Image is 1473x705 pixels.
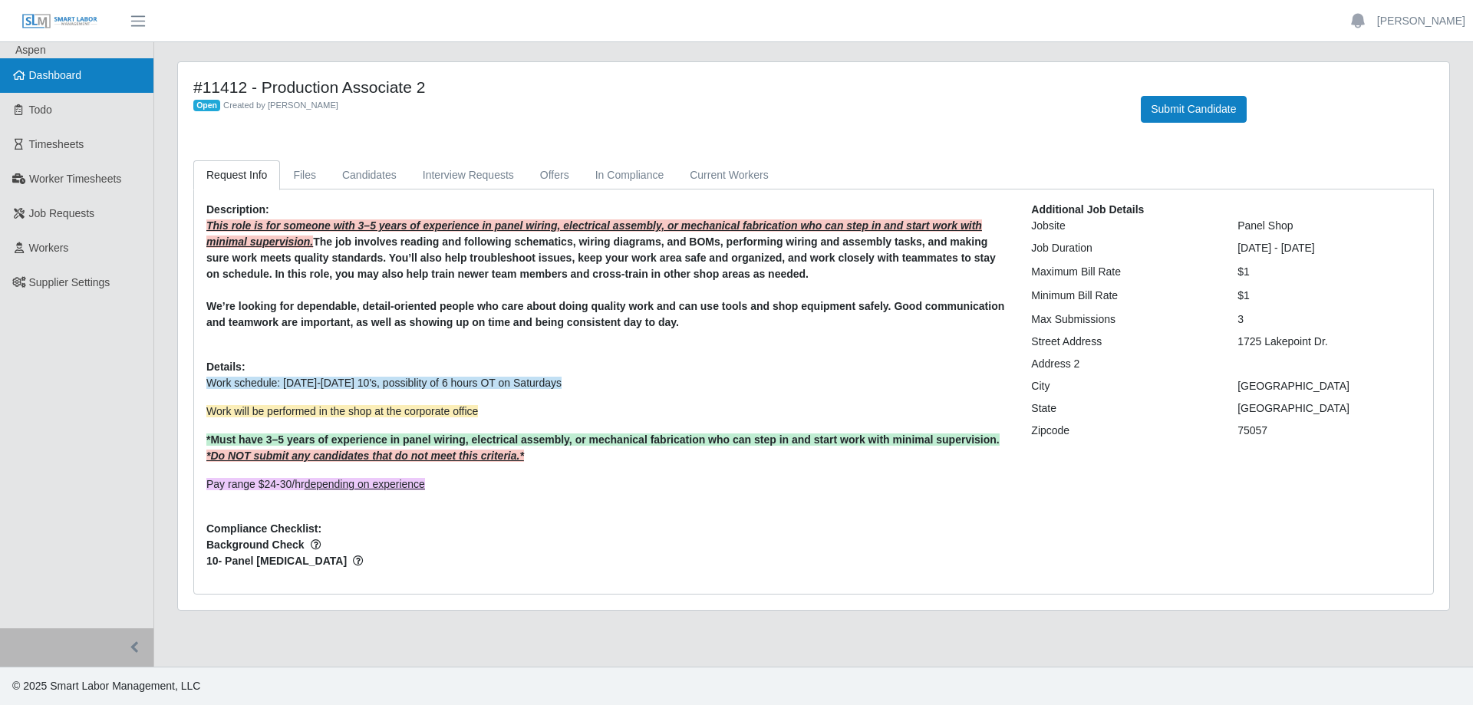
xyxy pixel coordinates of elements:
[1226,264,1432,280] div: $1
[12,680,200,692] span: © 2025 Smart Labor Management, LLC
[206,553,1008,569] span: 10- Panel [MEDICAL_DATA]
[206,450,524,462] span: *Do NOT submit any candidates that do not meet this criteria.*
[1226,240,1432,256] div: [DATE] - [DATE]
[1377,13,1465,29] a: [PERSON_NAME]
[206,405,478,417] span: Work will be performed in the shop at the corporate office
[329,160,410,190] a: Candidates
[223,100,338,110] span: Created by [PERSON_NAME]
[1226,378,1432,394] div: [GEOGRAPHIC_DATA]
[1020,311,1226,328] div: Max Submissions
[206,433,1000,446] span: *Must have 3–5 years of experience in panel wiring, electrical assembly, or mechanical fabricatio...
[206,537,1008,553] span: Background Check
[206,203,269,216] b: Description:
[280,160,329,190] a: Files
[1226,311,1432,328] div: 3
[1020,218,1226,234] div: Jobsite
[193,100,220,112] span: Open
[193,160,280,190] a: Request Info
[1020,356,1226,372] div: Address 2
[1020,423,1226,439] div: Zipcode
[527,160,582,190] a: Offers
[15,44,46,56] span: Aspen
[206,377,562,389] span: Work schedule: [DATE]-[DATE] 10's, possiblity of 6 hours OT on Saturdays
[1226,288,1432,304] div: $1
[29,138,84,150] span: Timesheets
[1226,400,1432,417] div: [GEOGRAPHIC_DATA]
[206,478,425,490] span: Pay range $24-30/hr
[206,236,996,280] strong: The job involves reading and following schematics, wiring diagrams, and BOMs, performing wiring a...
[1020,240,1226,256] div: Job Duration
[206,361,245,373] b: Details:
[29,104,52,116] span: Todo
[1031,203,1144,216] b: Additional Job Details
[677,160,781,190] a: Current Workers
[29,242,69,254] span: Workers
[1226,423,1432,439] div: 75057
[29,69,82,81] span: Dashboard
[206,219,982,248] strong: This role is for someone with 3–5 years of experience in panel wiring, electrical assembly, or me...
[206,300,1004,328] strong: We’re looking for dependable, detail-oriented people who care about doing quality work and can us...
[1020,334,1226,350] div: Street Address
[1141,96,1246,123] button: Submit Candidate
[29,207,95,219] span: Job Requests
[193,77,1118,97] h4: #11412 - Production Associate 2
[1020,264,1226,280] div: Maximum Bill Rate
[410,160,527,190] a: Interview Requests
[1226,218,1432,234] div: Panel Shop
[1020,400,1226,417] div: State
[29,173,121,185] span: Worker Timesheets
[1226,334,1432,350] div: 1725 Lakepoint Dr.
[582,160,677,190] a: In Compliance
[29,276,110,288] span: Supplier Settings
[1020,288,1226,304] div: Minimum Bill Rate
[305,478,425,490] span: depending on experience
[206,522,321,535] b: Compliance Checklist:
[1020,378,1226,394] div: City
[21,13,98,30] img: SLM Logo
